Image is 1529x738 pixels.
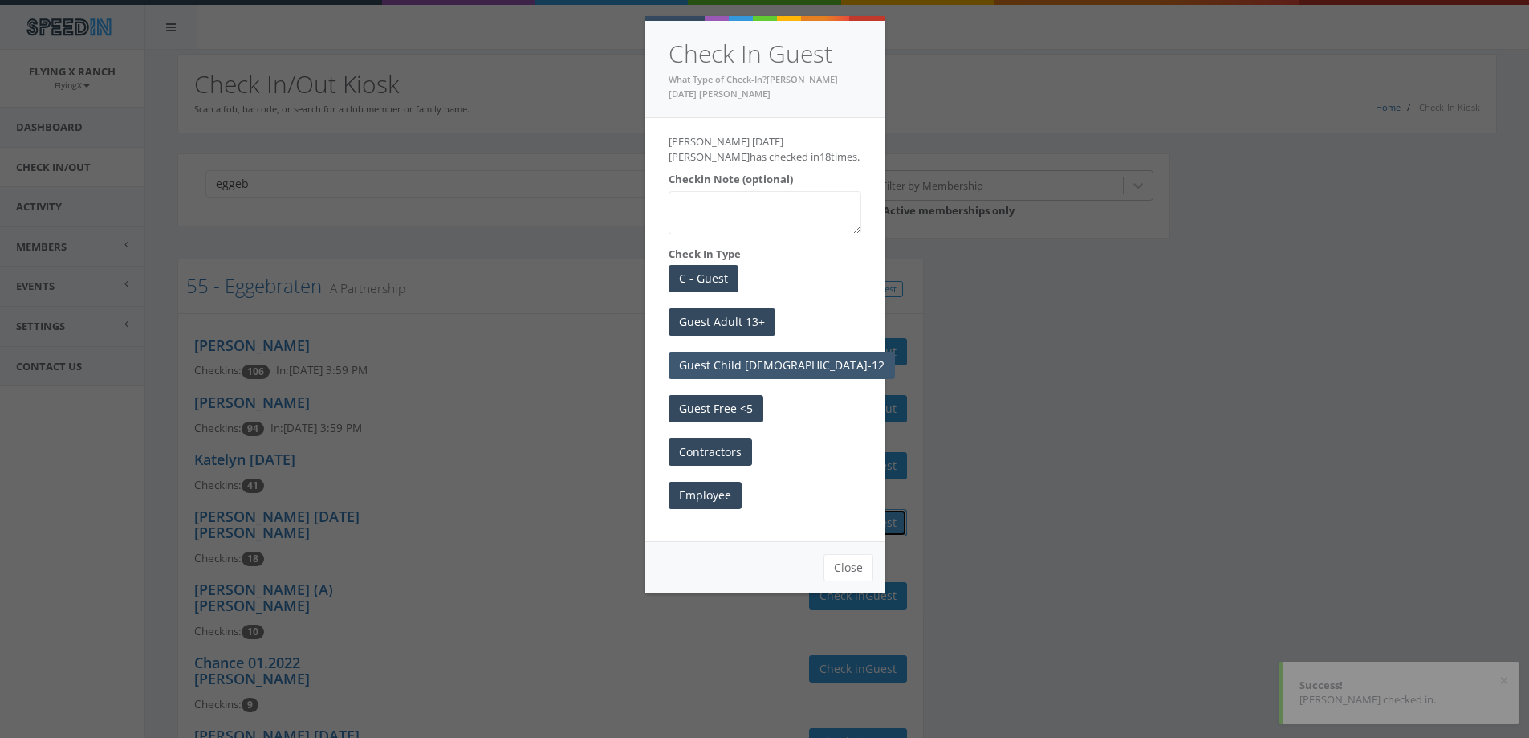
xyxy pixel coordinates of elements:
[669,352,895,379] button: Guest Child [DEMOGRAPHIC_DATA]-12
[819,149,831,164] span: 18
[669,438,752,466] button: Contractors
[1299,692,1503,707] div: [PERSON_NAME] checked in.
[669,134,861,164] p: [PERSON_NAME] [DATE] [PERSON_NAME] has checked in times.
[669,395,763,422] button: Guest Free <5
[669,247,741,262] label: Check In Type
[823,554,873,581] button: Close
[669,265,738,292] button: C - Guest
[1499,673,1508,689] button: ×
[669,482,742,509] button: Employee
[1299,678,1503,693] div: Success!
[669,73,838,100] small: What Type of Check-In?[PERSON_NAME] [DATE] [PERSON_NAME]
[669,308,775,336] button: Guest Adult 13+
[669,172,793,187] label: Checkin Note (optional)
[669,37,861,71] h4: Check In Guest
